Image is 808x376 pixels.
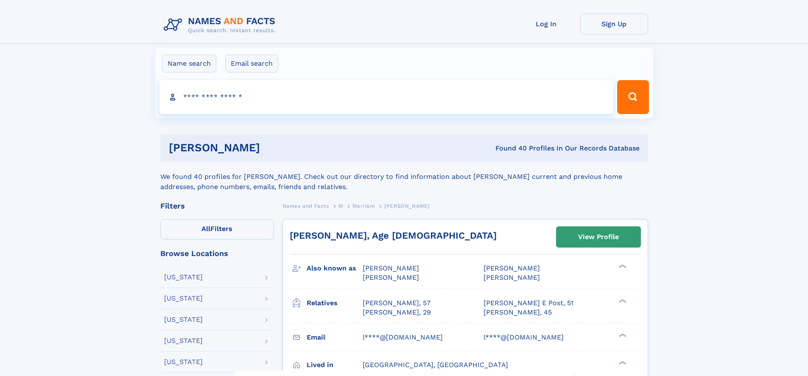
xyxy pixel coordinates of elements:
[164,316,203,323] div: [US_STATE]
[164,337,203,344] div: [US_STATE]
[363,298,431,308] a: [PERSON_NAME], 57
[160,162,648,192] div: We found 40 profiles for [PERSON_NAME]. Check out our directory to find information about [PERSON...
[363,273,419,281] span: [PERSON_NAME]
[225,55,278,72] label: Email search
[377,144,640,153] div: Found 40 Profiles In Our Records Database
[363,308,431,317] a: [PERSON_NAME], 29
[290,230,497,241] a: [PERSON_NAME], Age [DEMOGRAPHIC_DATA]
[484,264,540,272] span: [PERSON_NAME]
[556,227,640,247] a: View Profile
[160,14,282,36] img: Logo Names and Facts
[169,142,378,153] h1: [PERSON_NAME]
[580,14,648,34] a: Sign Up
[307,261,363,276] h3: Also known as
[338,201,343,211] a: M
[617,264,627,269] div: ❯
[617,80,649,114] button: Search Button
[307,358,363,372] h3: Lived in
[484,273,540,281] span: [PERSON_NAME]
[617,360,627,365] div: ❯
[164,359,203,365] div: [US_STATE]
[160,250,274,257] div: Browse Locations
[162,55,216,72] label: Name search
[352,201,375,211] a: Merriam
[160,219,274,240] label: Filters
[160,202,274,210] div: Filters
[164,295,203,302] div: [US_STATE]
[484,298,573,308] a: [PERSON_NAME] E Post, 51
[363,361,508,369] span: [GEOGRAPHIC_DATA], [GEOGRAPHIC_DATA]
[384,203,430,209] span: [PERSON_NAME]
[617,298,627,304] div: ❯
[338,203,343,209] span: M
[484,308,552,317] a: [PERSON_NAME], 45
[159,80,614,114] input: search input
[307,296,363,310] h3: Relatives
[201,225,210,233] span: All
[164,274,203,281] div: [US_STATE]
[363,264,419,272] span: [PERSON_NAME]
[282,201,329,211] a: Names and Facts
[307,330,363,345] h3: Email
[578,227,619,247] div: View Profile
[352,203,375,209] span: Merriam
[617,332,627,338] div: ❯
[512,14,580,34] a: Log In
